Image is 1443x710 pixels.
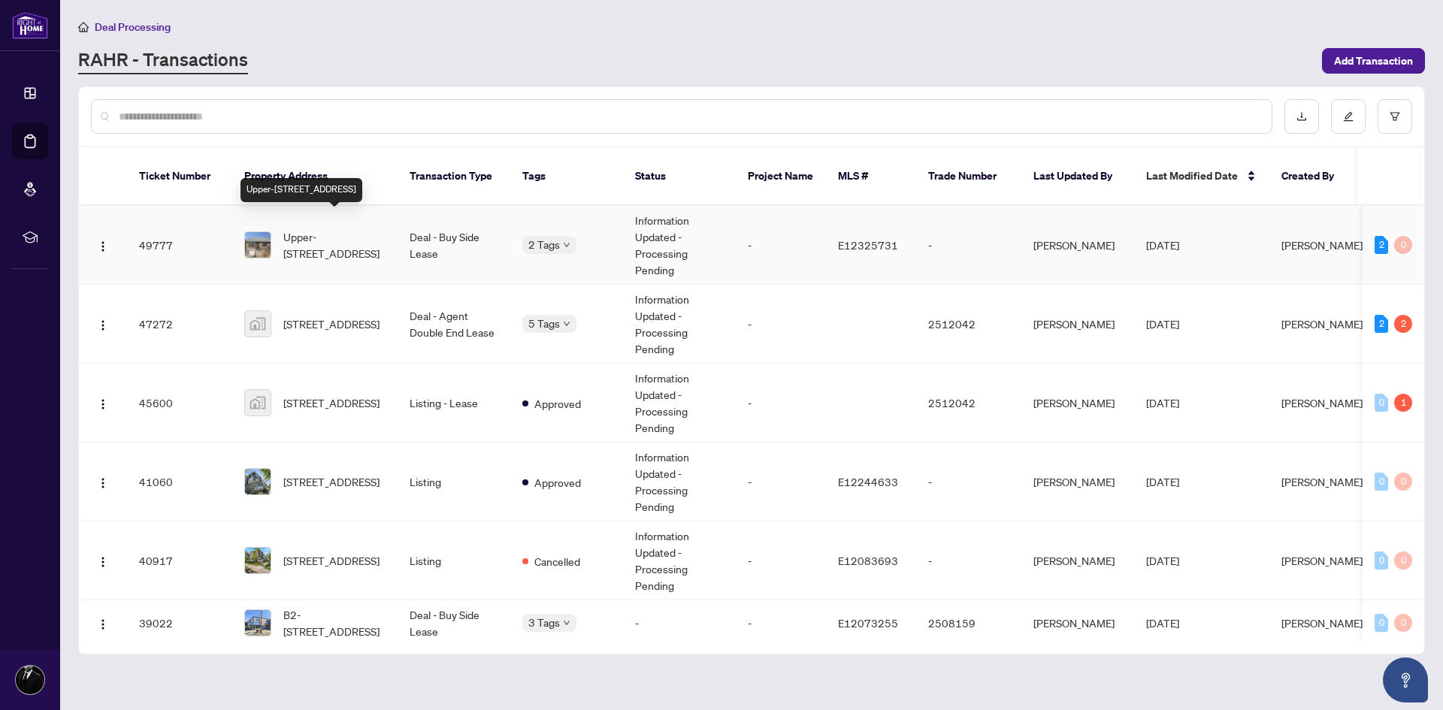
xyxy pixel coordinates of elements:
[283,228,386,261] span: Upper-[STREET_ADDRESS]
[623,206,736,285] td: Information Updated - Processing Pending
[283,606,386,639] span: B2-[STREET_ADDRESS]
[245,311,271,337] img: thumbnail-img
[1021,443,1134,521] td: [PERSON_NAME]
[534,395,581,412] span: Approved
[838,475,898,488] span: E12244633
[1375,236,1388,254] div: 2
[1375,614,1388,632] div: 0
[1375,551,1388,570] div: 0
[1331,99,1366,134] button: edit
[534,553,580,570] span: Cancelled
[916,206,1021,285] td: -
[1284,99,1319,134] button: download
[127,600,232,646] td: 39022
[127,147,232,206] th: Ticket Number
[1281,317,1363,331] span: [PERSON_NAME]
[510,147,623,206] th: Tags
[1394,315,1412,333] div: 2
[1383,657,1428,702] button: Open asap
[838,616,898,630] span: E12073255
[245,232,271,258] img: thumbnail-img
[534,474,581,491] span: Approved
[1296,111,1307,122] span: download
[1322,48,1425,74] button: Add Transaction
[97,398,109,410] img: Logo
[1394,614,1412,632] div: 0
[1394,236,1412,254] div: 0
[623,443,736,521] td: Information Updated - Processing Pending
[1378,99,1412,134] button: filter
[16,666,44,694] img: Profile Icon
[1334,49,1413,73] span: Add Transaction
[398,521,510,600] td: Listing
[1390,111,1400,122] span: filter
[916,443,1021,521] td: -
[95,20,171,34] span: Deal Processing
[916,521,1021,600] td: -
[838,238,898,252] span: E12325731
[1375,394,1388,412] div: 0
[398,364,510,443] td: Listing - Lease
[1146,554,1179,567] span: [DATE]
[1146,475,1179,488] span: [DATE]
[623,600,736,646] td: -
[1375,473,1388,491] div: 0
[398,285,510,364] td: Deal - Agent Double End Lease
[563,619,570,627] span: down
[240,178,362,202] div: Upper-[STREET_ADDRESS]
[528,614,560,631] span: 3 Tags
[736,206,826,285] td: -
[127,443,232,521] td: 41060
[736,600,826,646] td: -
[97,477,109,489] img: Logo
[623,364,736,443] td: Information Updated - Processing Pending
[1281,554,1363,567] span: [PERSON_NAME]
[127,521,232,600] td: 40917
[623,521,736,600] td: Information Updated - Processing Pending
[398,206,510,285] td: Deal - Buy Side Lease
[563,320,570,328] span: down
[97,240,109,252] img: Logo
[398,147,510,206] th: Transaction Type
[736,364,826,443] td: -
[1146,317,1179,331] span: [DATE]
[1269,147,1360,206] th: Created By
[1021,600,1134,646] td: [PERSON_NAME]
[283,316,380,332] span: [STREET_ADDRESS]
[283,552,380,569] span: [STREET_ADDRESS]
[398,443,510,521] td: Listing
[1146,238,1179,252] span: [DATE]
[1375,315,1388,333] div: 2
[283,473,380,490] span: [STREET_ADDRESS]
[916,600,1021,646] td: 2508159
[245,610,271,636] img: thumbnail-img
[623,285,736,364] td: Information Updated - Processing Pending
[1394,551,1412,570] div: 0
[528,236,560,253] span: 2 Tags
[12,11,48,39] img: logo
[1021,285,1134,364] td: [PERSON_NAME]
[398,600,510,646] td: Deal - Buy Side Lease
[736,147,826,206] th: Project Name
[1146,168,1238,184] span: Last Modified Date
[245,469,271,494] img: thumbnail-img
[1394,394,1412,412] div: 1
[1146,396,1179,409] span: [DATE]
[1021,521,1134,600] td: [PERSON_NAME]
[563,241,570,249] span: down
[826,147,916,206] th: MLS #
[91,312,115,336] button: Logo
[916,364,1021,443] td: 2512042
[245,390,271,415] img: thumbnail-img
[1281,238,1363,252] span: [PERSON_NAME]
[736,285,826,364] td: -
[245,548,271,573] img: thumbnail-img
[78,47,248,74] a: RAHR - Transactions
[528,315,560,332] span: 5 Tags
[91,611,115,635] button: Logo
[1343,111,1354,122] span: edit
[736,521,826,600] td: -
[838,554,898,567] span: E12083693
[1281,616,1363,630] span: [PERSON_NAME]
[127,285,232,364] td: 47272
